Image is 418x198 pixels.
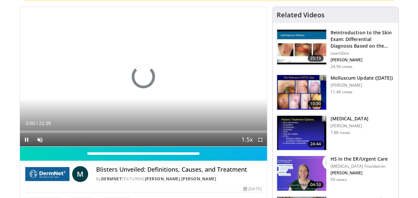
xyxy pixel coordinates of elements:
[277,115,394,151] a: 24:44 [MEDICAL_DATA] [PERSON_NAME] 7.8K views
[101,176,122,182] a: DermNet
[243,186,261,192] div: [DATE]
[277,75,394,110] a: 10:50 Molluscum Update ([DATE]) [PERSON_NAME] 11.4K views
[20,7,267,147] video-js: Video Player
[331,64,352,69] p: 24.5K views
[277,29,394,69] a: 25:13 Reintroduction to the Skin Exam: Differential Diagnosis Based on the… LearnSkin [PERSON_NAM...
[331,89,352,95] p: 11.4K views
[331,29,394,49] h3: Reintroduction to the Skin Exam: Differential Diagnosis Based on the…
[37,121,38,126] span: /
[26,121,35,126] span: 0:00
[240,133,254,146] button: Playback Rate
[72,166,88,182] a: M
[331,177,347,182] p: 59 views
[331,156,388,162] h3: HS in the ER/Urgent Care
[39,121,51,126] span: 21:39
[331,170,388,176] p: [PERSON_NAME]
[331,123,368,129] p: [PERSON_NAME]
[277,156,326,191] img: 0a0b59f9-8b88-4635-b6d0-3655c2695d13.150x105_q85_crop-smart_upscale.jpg
[308,141,324,147] span: 24:44
[20,130,267,133] div: Progress Bar
[181,176,216,182] a: [PERSON_NAME]
[308,181,324,188] span: 04:53
[254,133,267,146] button: Fullscreen
[331,57,394,63] p: [PERSON_NAME]
[96,176,262,182] div: By FEATURING ,
[331,75,393,81] h3: Molluscum Update ([DATE])
[331,51,394,56] p: LearnSkin
[331,164,388,169] p: [MEDICAL_DATA] Foundation
[277,75,326,110] img: f51b4d6d-4f3a-4ff8-aca7-3ff3d12b1e6d.150x105_q85_crop-smart_upscale.jpg
[331,83,393,88] p: [PERSON_NAME]
[33,133,47,146] button: Unmute
[277,30,326,64] img: 022c50fb-a848-4cac-a9d8-ea0906b33a1b.150x105_q85_crop-smart_upscale.jpg
[145,176,180,182] a: [PERSON_NAME]
[20,133,33,146] button: Pause
[331,130,350,135] p: 7.8K views
[277,11,325,19] h4: Related Videos
[331,115,368,122] h3: [MEDICAL_DATA]
[277,116,326,150] img: 89cb95e9-72b3-4a52-acd5-8e0c773e34a4.150x105_q85_crop-smart_upscale.jpg
[96,166,262,173] h4: Blisters Unveiled: Definitions, Causes, and Treatment
[308,55,324,62] span: 25:13
[277,156,394,191] a: 04:53 HS in the ER/Urgent Care [MEDICAL_DATA] Foundation [PERSON_NAME] 59 views
[308,100,324,107] span: 10:50
[25,166,70,182] img: DermNet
